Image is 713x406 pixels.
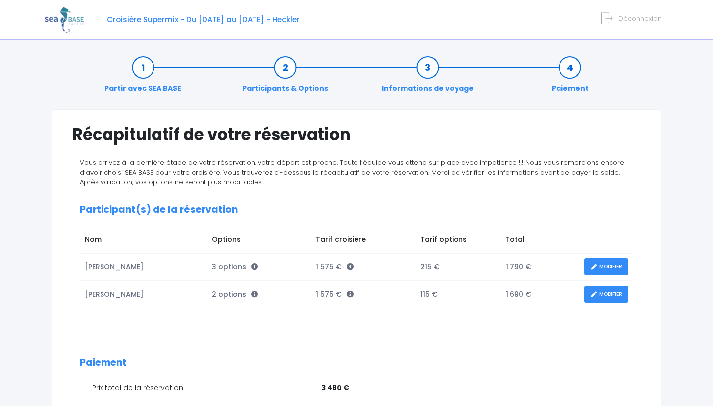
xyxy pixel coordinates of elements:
td: 1 790 € [501,254,580,281]
a: Informations de voyage [377,62,479,94]
span: Vous arrivez à la dernière étape de votre réservation, votre départ est proche. Toute l’équipe vo... [80,158,624,187]
span: 3 options [212,262,258,272]
td: 1 575 € [311,281,415,308]
td: [PERSON_NAME] [80,281,207,308]
h1: Récapitulatif de votre réservation [72,125,641,144]
td: Tarif options [415,229,501,253]
span: 3 480 € [321,383,349,393]
td: Nom [80,229,207,253]
td: 1 575 € [311,254,415,281]
span: Croisière Supermix - Du [DATE] au [DATE] - Heckler [107,14,300,25]
td: 115 € [415,281,501,308]
span: 2 options [212,289,258,299]
a: MODIFIER [584,258,628,276]
div: Prix total de la réservation [92,383,349,393]
td: [PERSON_NAME] [80,254,207,281]
h2: Paiement [80,357,633,369]
span: Déconnexion [618,14,662,23]
a: Partir avec SEA BASE [100,62,186,94]
td: Total [501,229,580,253]
a: Paiement [547,62,594,94]
h2: Participant(s) de la réservation [80,204,633,216]
td: 215 € [415,254,501,281]
a: MODIFIER [584,286,628,303]
a: Participants & Options [237,62,333,94]
td: 1 690 € [501,281,580,308]
td: Options [207,229,311,253]
td: Tarif croisière [311,229,415,253]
